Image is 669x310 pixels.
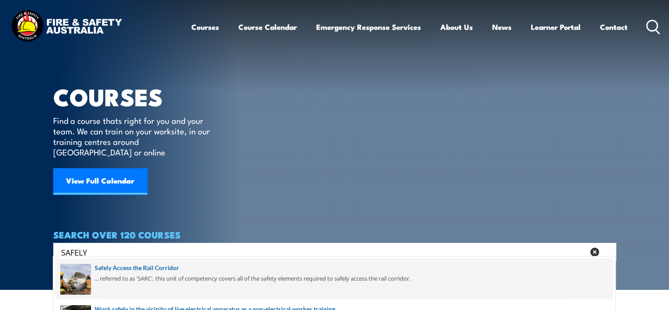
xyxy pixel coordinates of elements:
[53,230,616,239] h4: SEARCH OVER 120 COURSES
[61,245,585,259] input: Search input
[191,15,219,39] a: Courses
[440,15,473,39] a: About Us
[53,86,223,107] h1: COURSES
[238,15,297,39] a: Course Calendar
[531,15,581,39] a: Learner Portal
[63,246,586,258] form: Search form
[601,246,613,258] button: Search magnifier button
[600,15,628,39] a: Contact
[316,15,421,39] a: Emergency Response Services
[53,168,147,195] a: View Full Calendar
[53,115,214,157] p: Find a course thats right for you and your team. We can train on your worksite, in our training c...
[60,263,608,273] a: Safely Access the Rail Corridor
[492,15,512,39] a: News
